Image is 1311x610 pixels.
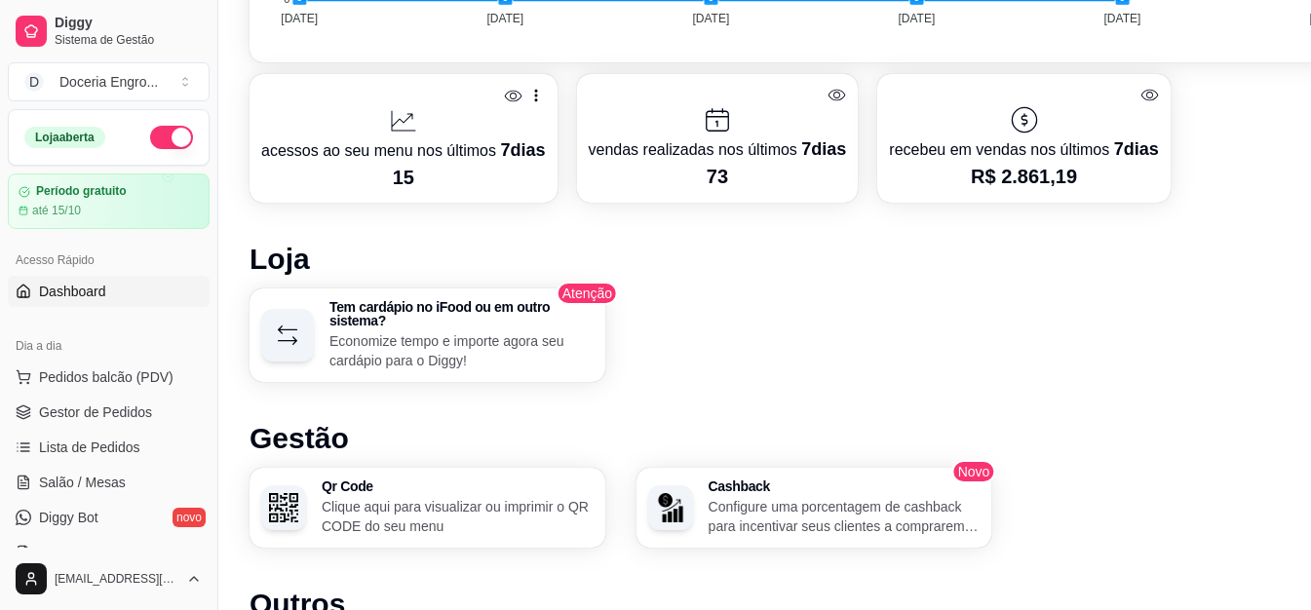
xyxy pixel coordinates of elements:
[150,126,193,149] button: Alterar Status
[8,467,210,498] a: Salão / Mesas
[8,8,210,55] a: DiggySistema de Gestão
[589,163,847,190] p: 73
[261,164,546,191] p: 15
[39,402,152,422] span: Gestor de Pedidos
[55,32,202,48] span: Sistema de Gestão
[952,460,996,483] span: Novo
[889,135,1158,163] p: recebeu em vendas nos últimos
[55,571,178,587] span: [EMAIL_ADDRESS][DOMAIN_NAME]
[39,367,174,387] span: Pedidos balcão (PDV)
[39,543,67,562] span: KDS
[898,12,935,25] tspan: [DATE]
[656,493,685,522] img: Cashback
[1104,12,1141,25] tspan: [DATE]
[322,497,594,536] p: Clique aqui para visualizar ou imprimir o QR CODE do seu menu
[709,497,981,536] p: Configure uma porcentagem de cashback para incentivar seus clientes a comprarem em sua loja
[39,438,140,457] span: Lista de Pedidos
[281,12,318,25] tspan: [DATE]
[39,508,98,527] span: Diggy Bot
[8,397,210,428] a: Gestor de Pedidos
[486,12,523,25] tspan: [DATE]
[8,62,210,101] button: Select a team
[8,555,210,602] button: [EMAIL_ADDRESS][DOMAIN_NAME]
[322,479,594,493] h3: Qr Code
[24,72,44,92] span: D
[8,276,210,307] a: Dashboard
[261,136,546,164] p: acessos ao seu menu nos últimos
[250,468,605,548] button: Qr CodeQr CodeClique aqui para visualizar ou imprimir o QR CODE do seu menu
[36,184,127,199] article: Período gratuito
[39,282,106,301] span: Dashboard
[32,203,81,218] article: até 15/10
[329,331,594,370] p: Economize tempo e importe agora seu cardápio para o Diggy!
[692,12,729,25] tspan: [DATE]
[1114,139,1159,159] span: 7 dias
[8,245,210,276] div: Acesso Rápido
[8,362,210,393] button: Pedidos balcão (PDV)
[589,135,847,163] p: vendas realizadas nos últimos
[8,537,210,568] a: KDS
[8,330,210,362] div: Dia a dia
[889,163,1158,190] p: R$ 2.861,19
[8,432,210,463] a: Lista de Pedidos
[557,282,618,305] span: Atenção
[269,493,298,522] img: Qr Code
[24,127,105,148] div: Loja aberta
[636,468,992,548] button: CashbackCashbackConfigure uma porcentagem de cashback para incentivar seus clientes a comprarem e...
[8,173,210,229] a: Período gratuitoaté 15/10
[250,288,605,382] button: Tem cardápio no iFood ou em outro sistema?Economize tempo e importe agora seu cardápio para o Diggy!
[8,502,210,533] a: Diggy Botnovo
[329,300,594,327] h3: Tem cardápio no iFood ou em outro sistema?
[500,140,545,160] span: 7 dias
[709,479,981,493] h3: Cashback
[55,15,202,32] span: Diggy
[801,139,846,159] span: 7 dias
[59,72,158,92] div: Doceria Engro ...
[39,473,126,492] span: Salão / Mesas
